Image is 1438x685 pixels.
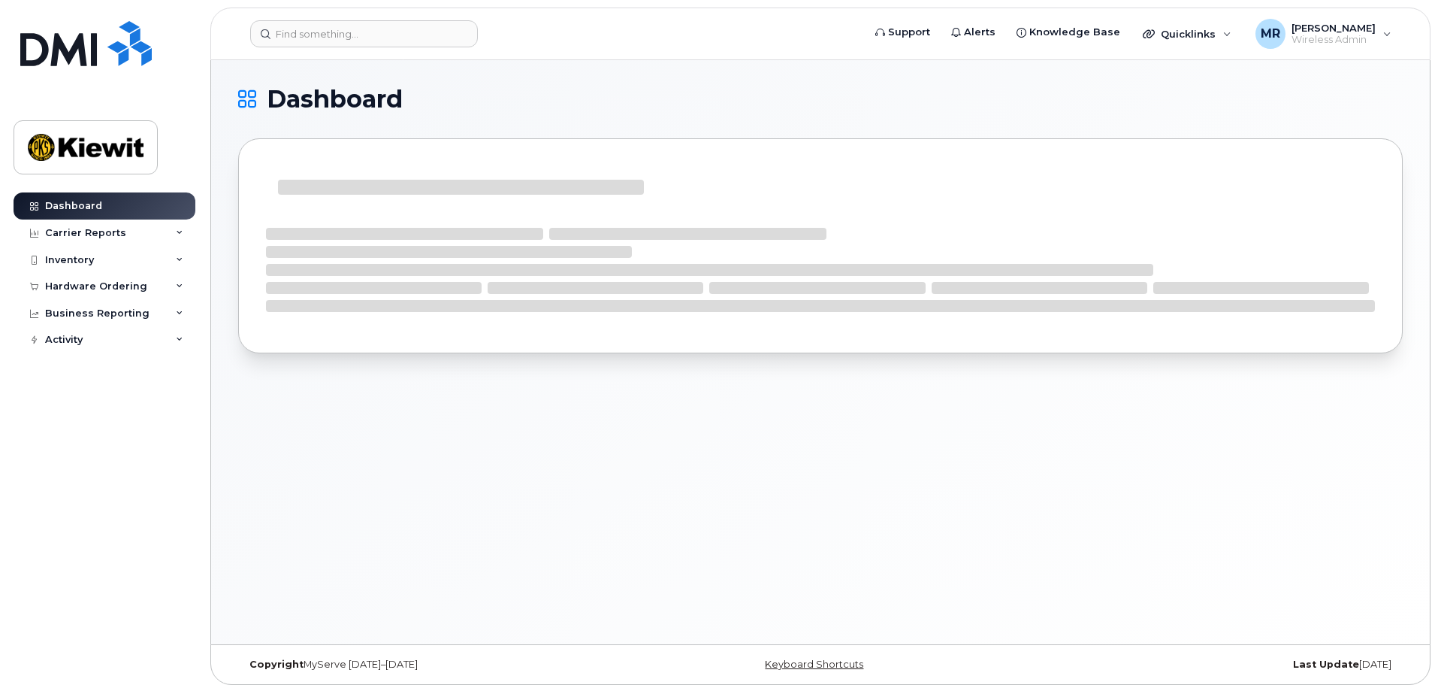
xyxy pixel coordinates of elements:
div: MyServe [DATE]–[DATE] [238,659,627,671]
div: [DATE] [1014,659,1403,671]
a: Keyboard Shortcuts [765,659,863,670]
strong: Copyright [249,659,304,670]
strong: Last Update [1293,659,1359,670]
span: Dashboard [267,88,403,111]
